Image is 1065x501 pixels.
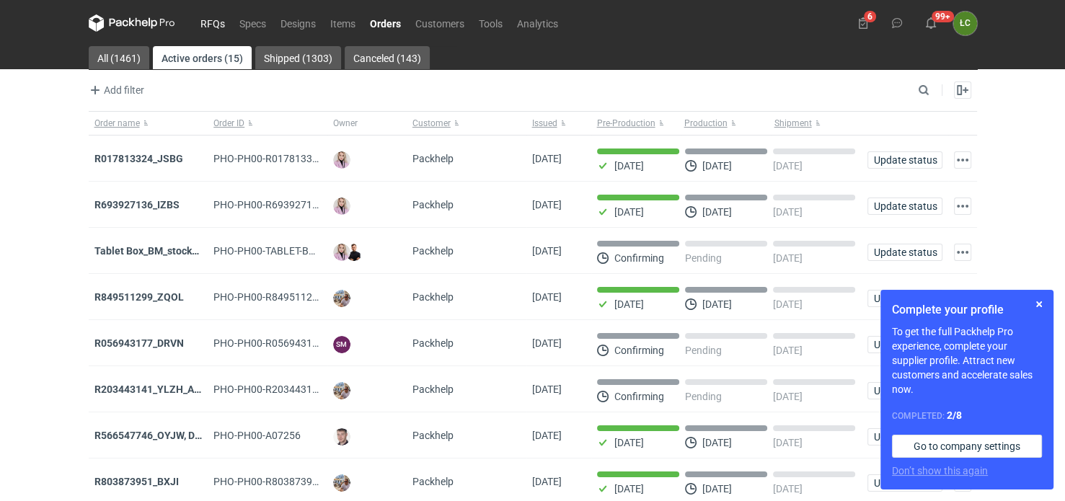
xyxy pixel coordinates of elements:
[874,386,936,396] span: Update status
[94,118,140,129] span: Order name
[532,153,562,164] span: 25/09/2025
[874,201,936,211] span: Update status
[685,391,722,402] p: Pending
[333,382,350,399] img: Michał Palasek
[614,391,664,402] p: Confirming
[412,199,454,210] span: Packhelp
[94,291,184,303] strong: R849511299_ZQOL
[614,437,644,448] p: [DATE]
[773,252,803,264] p: [DATE]
[510,14,565,32] a: Analytics
[532,430,562,441] span: 19/09/2025
[94,199,180,210] a: R693927136_IZBS
[614,252,664,264] p: Confirming
[86,81,145,99] button: Add filter
[87,81,144,99] span: Add filter
[412,476,454,487] span: Packhelp
[94,245,244,257] a: Tablet Box_BM_stock_TEST RUN
[702,206,732,218] p: [DATE]
[89,14,175,32] svg: Packhelp Pro
[591,112,681,135] button: Pre-Production
[892,324,1042,396] p: To get the full Packhelp Pro experience, complete your supplier profile. Attract new customers an...
[345,46,430,69] a: Canceled (143)
[874,293,936,303] span: Update status
[867,428,942,445] button: Update status
[532,245,562,257] span: 25/09/2025
[947,409,962,421] strong: 2 / 8
[597,118,655,129] span: Pre-Production
[333,118,358,129] span: Owner
[892,301,1042,319] h1: Complete your profile
[532,383,562,395] span: 23/09/2025
[94,153,183,164] a: R017813324_JSBG
[684,118,728,129] span: Production
[213,383,385,395] span: PHO-PH00-R203443141_YLZH_AHYW
[702,160,732,172] p: [DATE]
[874,340,936,350] span: Update status
[685,345,722,356] p: Pending
[213,153,353,164] span: PHO-PH00-R017813324_JSBG
[614,160,644,172] p: [DATE]
[333,151,350,169] img: Klaudia Wiśniewska
[232,14,273,32] a: Specs
[89,112,208,135] button: Order name
[208,112,327,135] button: Order ID
[773,345,803,356] p: [DATE]
[773,160,803,172] p: [DATE]
[867,244,942,261] button: Update status
[614,483,644,495] p: [DATE]
[685,252,722,264] p: Pending
[94,430,437,441] a: R566547746_OYJW, DJBN, [PERSON_NAME], [PERSON_NAME], OYBW, UUIL
[273,14,323,32] a: Designs
[867,382,942,399] button: Update status
[1030,296,1048,313] button: Skip for now
[333,474,350,492] img: Michał Palasek
[333,244,350,261] img: Klaudia Wiśniewska
[213,118,244,129] span: Order ID
[472,14,510,32] a: Tools
[867,474,942,492] button: Update status
[772,112,862,135] button: Shipment
[213,430,301,441] span: PHO-PH00-A07256
[852,12,875,35] button: 6
[954,244,971,261] button: Actions
[526,112,591,135] button: Issued
[892,408,1042,423] div: Completed:
[867,151,942,169] button: Update status
[94,476,179,487] strong: R803873951_BXJI
[323,14,363,32] a: Items
[213,337,355,349] span: PHO-PH00-R056943177_DRVN
[892,464,988,478] button: Don’t show this again
[915,81,961,99] input: Search
[407,112,526,135] button: Customer
[892,435,1042,458] a: Go to company settings
[333,428,350,445] img: Maciej Sikora
[363,14,408,32] a: Orders
[412,291,454,303] span: Packhelp
[412,118,451,129] span: Customer
[412,245,454,257] span: Packhelp
[532,199,562,210] span: 25/09/2025
[867,336,942,353] button: Update status
[213,199,349,210] span: PHO-PH00-R693927136_IZBS
[773,298,803,310] p: [DATE]
[614,298,644,310] p: [DATE]
[94,430,437,441] strong: R566547746_OYJW, DJBN, GRPP, KNRI, OYBW, UUIL
[333,198,350,215] img: Klaudia Wiśniewska
[532,337,562,349] span: 25/09/2025
[773,483,803,495] p: [DATE]
[773,437,803,448] p: [DATE]
[874,478,936,488] span: Update status
[874,247,936,257] span: Update status
[94,383,216,395] a: R203443141_YLZH_AHYW
[408,14,472,32] a: Customers
[953,12,977,35] button: ŁC
[614,345,664,356] p: Confirming
[412,153,454,164] span: Packhelp
[773,391,803,402] p: [DATE]
[702,483,732,495] p: [DATE]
